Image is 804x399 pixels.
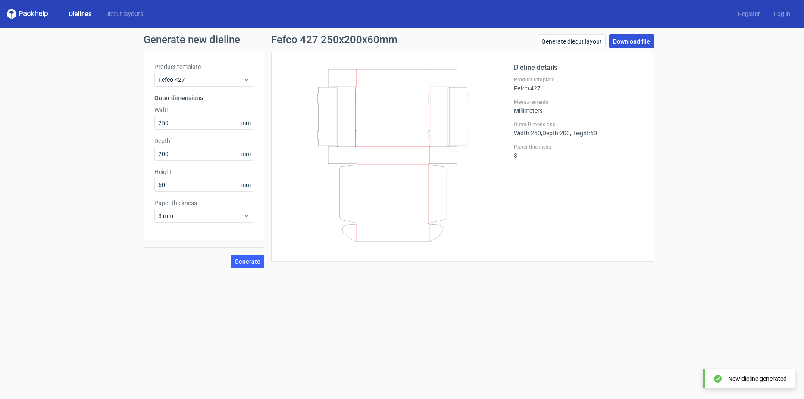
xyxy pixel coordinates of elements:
[570,130,597,137] span: , Height : 60
[62,9,98,18] a: Dielines
[154,137,253,145] label: Depth
[609,34,654,48] a: Download file
[271,34,397,45] h1: Fefco 427 250x200x60mm
[154,62,253,71] label: Product template
[767,9,797,18] a: Log in
[541,130,570,137] span: , Depth : 200
[231,255,264,268] button: Generate
[154,94,253,102] h3: Outer dimensions
[238,147,253,160] span: mm
[514,99,643,106] label: Measurements
[731,9,767,18] a: Register
[238,116,253,129] span: mm
[158,212,243,220] span: 3 mm
[514,143,643,159] div: 3
[514,76,643,92] div: Fefco 427
[238,178,253,191] span: mm
[514,99,643,114] div: Millimeters
[514,76,643,83] label: Product template
[514,143,643,150] label: Paper thickness
[514,121,643,128] label: Outer Dimensions
[154,168,253,176] label: Height
[514,130,541,137] span: Width : 250
[154,106,253,114] label: Width
[144,34,661,45] h1: Generate new dieline
[154,199,253,207] label: Paper thickness
[514,62,643,73] h2: Dieline details
[538,34,606,48] a: Generate diecut layout
[235,259,260,265] span: Generate
[98,9,150,18] a: Diecut layouts
[728,374,787,383] div: New dieline generated
[158,75,243,84] span: Fefco 427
